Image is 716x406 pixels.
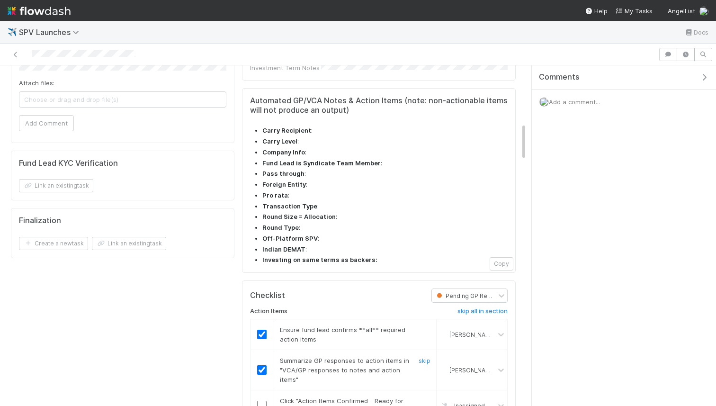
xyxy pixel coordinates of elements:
[419,357,430,364] a: skip
[262,256,377,263] strong: Investing on same terms as backers:
[19,216,61,226] h5: Finalization
[262,245,508,254] li: :
[449,366,496,373] span: [PERSON_NAME]
[449,331,496,338] span: [PERSON_NAME]
[668,7,695,15] span: AngelList
[19,27,84,37] span: SPV Launches
[262,137,508,146] li: :
[262,180,508,189] li: :
[262,212,508,222] li: :
[262,159,508,168] li: :
[262,170,304,177] strong: Pass through
[262,235,318,242] strong: Off-Platform SPV
[92,237,166,250] button: Link an existingtask
[585,6,608,16] div: Help
[262,191,508,200] li: :
[8,3,71,19] img: logo-inverted-e16ddd16eac7371096b0.svg
[440,331,448,338] img: avatar_d2b43477-63dc-4e62-be5b-6fdd450c05a1.png
[262,159,381,167] strong: Fund Lead is Syndicate Team Member
[262,202,508,211] li: :
[262,126,508,135] li: :
[250,307,287,315] h6: Action Items
[539,72,580,82] span: Comments
[250,96,508,115] h5: Automated GP/VCA Notes & Action Items (note: non-actionable items will not produce an output)
[262,180,306,188] strong: Foreign Entity
[19,92,226,107] span: Choose or drag and drop file(s)
[262,234,508,244] li: :
[250,63,321,72] div: Investment Term Notes
[262,126,311,134] strong: Carry Recipient
[19,237,88,250] button: Create a newtask
[19,179,93,192] button: Link an existingtask
[280,326,405,343] span: Ensure fund lead confirms **all** required action items
[19,78,54,88] label: Attach files:
[435,292,501,299] span: Pending GP Review
[699,7,708,16] img: avatar_d2b43477-63dc-4e62-be5b-6fdd450c05a1.png
[250,291,285,300] h5: Checklist
[262,137,297,145] strong: Carry Level
[262,148,508,157] li: :
[457,307,508,315] h6: skip all in section
[615,7,653,15] span: My Tasks
[440,366,448,374] img: avatar_d2b43477-63dc-4e62-be5b-6fdd450c05a1.png
[262,148,305,156] strong: Company Info
[262,213,336,220] strong: Round Size = Allocation
[490,257,513,271] button: Copy
[615,6,653,16] a: My Tasks
[262,169,508,179] li: :
[262,223,508,233] li: :
[262,191,288,199] strong: Pro rata
[549,98,600,106] span: Add a comment...
[262,245,305,253] strong: Indian DEMAT
[19,115,74,131] button: Add Comment
[457,307,508,319] a: skip all in section
[684,27,708,38] a: Docs
[280,357,409,383] span: Summarize GP responses to action items in "VCA/GP responses to notes and action items"
[19,159,118,168] h5: Fund Lead KYC Verification
[262,224,299,231] strong: Round Type
[262,202,317,210] strong: Transaction Type
[539,97,549,107] img: avatar_d2b43477-63dc-4e62-be5b-6fdd450c05a1.png
[8,28,17,36] span: ✈️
